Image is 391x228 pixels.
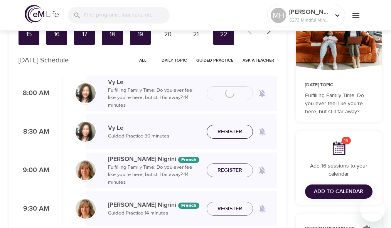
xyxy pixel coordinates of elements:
p: Guided Practice · 14 minutes [108,210,201,217]
div: 21 [189,30,203,39]
div: 20 [161,30,175,39]
input: Find programs, teachers, etc... [84,7,170,23]
p: Vy Le [108,123,201,132]
span: Add to Calendar [314,187,363,196]
p: [PERSON_NAME] Nigrini [108,154,201,164]
span: Remind me when a class goes live every Monday at 9:30 AM [253,199,271,218]
div: 15 [22,30,36,39]
span: Register [217,127,242,137]
p: Add 16 sessions to your calendar [305,162,373,178]
img: MelissaNigiri.jpg [76,160,96,180]
button: Register [207,125,253,139]
p: 8:00 AM [19,88,49,99]
p: Fulfilling Family Time: Do you ever feel like you're here, but still far away? · 14 minutes [108,87,201,109]
p: Vy Le [108,77,201,87]
button: Register [207,163,253,178]
span: Remind me when a class goes live every Monday at 8:30 AM [253,122,271,141]
iframe: Button to launch messaging window [360,197,385,222]
p: 5273 Mindful Minutes [289,17,330,23]
span: Daily Topic [162,57,187,64]
button: Daily Topic [158,54,190,66]
button: Add to Calendar [305,184,373,199]
div: The episodes in this programs will be in French [178,157,199,163]
div: MH [271,8,286,23]
div: 18 [105,30,120,39]
img: logo [25,5,59,23]
div: 16 [49,30,64,39]
span: All [134,57,152,64]
img: MelissaNigiri.jpg [76,199,96,219]
button: Ask a Teacher [239,54,277,66]
button: Guided Practice [193,54,236,66]
div: 22 [216,30,231,39]
img: vy-profile-good-3.jpg [76,83,96,103]
span: Remind me when a class goes live every Monday at 8:00 AM [253,84,271,102]
button: All [131,54,155,66]
button: Register [207,202,253,216]
p: [DATE] Topic [305,82,373,89]
span: Remind me when a class goes live every Monday at 9:00 AM [253,161,271,179]
div: 19 [133,30,148,39]
p: Fulfilling Family Time: Do you ever feel like you're here, but still far away? · 14 minutes [108,164,201,186]
p: Fulfilling Family Time: Do you ever feel like you're here, but still far away? [305,92,373,116]
span: Register [217,166,242,175]
img: vy-profile-good-3.jpg [76,122,96,142]
p: 9:00 AM [19,165,49,176]
p: 9:30 AM [19,204,49,214]
div: 17 [77,30,92,39]
p: Guided Practice · 30 minutes [108,132,201,140]
span: Guided Practice [196,57,233,64]
p: [PERSON_NAME] Nigrini [108,200,201,210]
span: 16 [342,137,351,144]
p: [DATE] Schedule [19,55,69,65]
p: 8:30 AM [19,127,49,137]
div: The episodes in this programs will be in French [178,203,199,209]
button: menu [345,5,366,26]
span: Register [217,204,242,214]
span: Ask a Teacher [243,57,274,64]
p: [PERSON_NAME] back East [289,7,330,17]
